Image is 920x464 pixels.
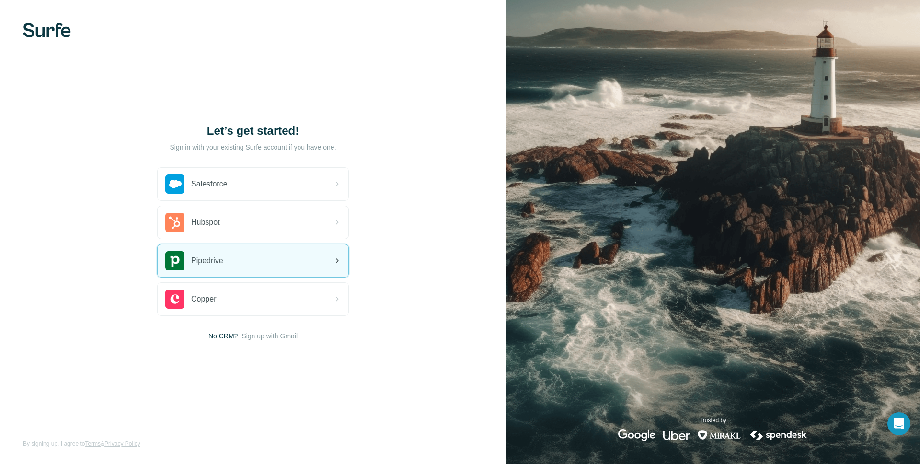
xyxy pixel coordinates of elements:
[191,217,220,228] span: Hubspot
[157,123,349,139] h1: Let’s get started!
[887,412,910,435] div: Open Intercom Messenger
[191,178,228,190] span: Salesforce
[165,290,184,309] img: copper's logo
[104,441,140,447] a: Privacy Policy
[23,23,71,37] img: Surfe's logo
[618,429,655,441] img: google's logo
[165,251,184,270] img: pipedrive's logo
[208,331,238,341] span: No CRM?
[23,440,140,448] span: By signing up, I agree to &
[697,429,741,441] img: mirakl's logo
[241,331,298,341] button: Sign up with Gmail
[191,255,223,267] span: Pipedrive
[170,142,336,152] p: Sign in with your existing Surfe account if you have one.
[165,213,184,232] img: hubspot's logo
[85,441,101,447] a: Terms
[191,293,216,305] span: Copper
[165,174,184,194] img: salesforce's logo
[663,429,690,441] img: uber's logo
[749,429,808,441] img: spendesk's logo
[700,416,726,425] p: Trusted by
